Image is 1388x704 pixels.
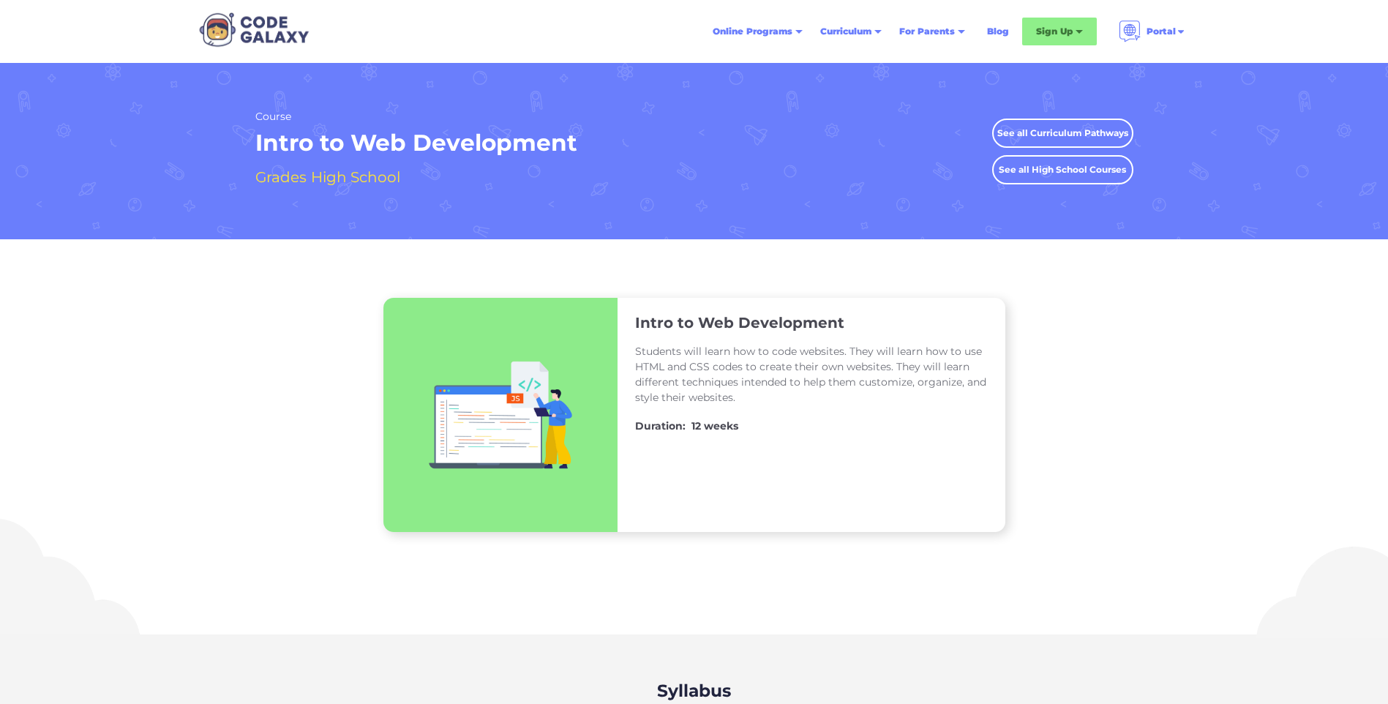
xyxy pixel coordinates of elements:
h3: Intro to Web Development [635,313,844,332]
a: See all Curriculum Pathways [992,119,1133,148]
img: Cloud Illustration [1242,535,1388,638]
a: See all High School Courses [992,155,1133,184]
div: Online Programs [713,24,792,39]
div: Sign Up [1036,24,1073,39]
h2: Course [255,110,577,124]
p: Students will learn how to code websites. They will learn how to use HTML and CSS codes to create... [635,344,988,405]
h1: Intro to Web Development [255,128,577,158]
div: For Parents [899,24,955,39]
h4: High School [311,165,400,190]
h4: Grades [255,165,307,190]
h2: Syllabus [657,678,731,704]
div: Curriculum [820,24,871,39]
h4: 12 weeks [691,417,738,435]
h4: Duration: [635,417,686,435]
a: Blog [978,18,1018,45]
div: Portal [1147,24,1176,39]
